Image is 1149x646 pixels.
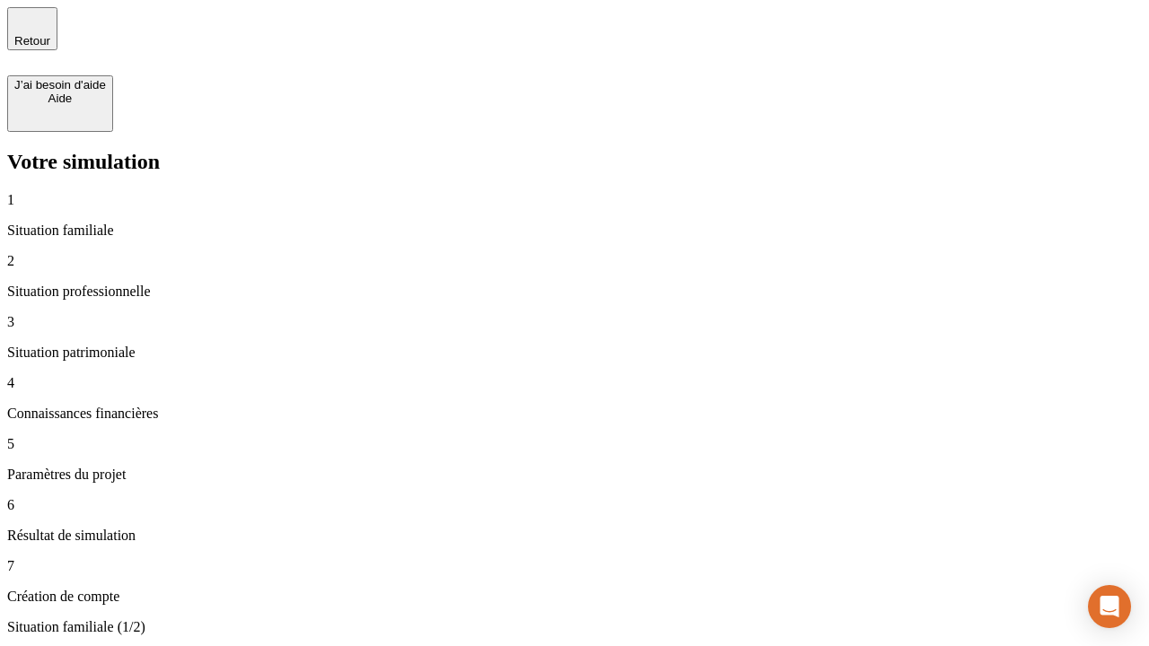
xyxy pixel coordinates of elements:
[7,253,1142,269] p: 2
[7,497,1142,513] p: 6
[7,375,1142,391] p: 4
[7,223,1142,239] p: Situation familiale
[7,284,1142,300] p: Situation professionnelle
[14,34,50,48] span: Retour
[7,75,113,132] button: J’ai besoin d'aideAide
[7,558,1142,574] p: 7
[7,619,1142,635] p: Situation familiale (1/2)
[7,436,1142,452] p: 5
[7,314,1142,330] p: 3
[7,192,1142,208] p: 1
[1088,585,1131,628] div: Open Intercom Messenger
[7,467,1142,483] p: Paramètres du projet
[7,345,1142,361] p: Situation patrimoniale
[7,589,1142,605] p: Création de compte
[14,78,106,92] div: J’ai besoin d'aide
[14,92,106,105] div: Aide
[7,7,57,50] button: Retour
[7,406,1142,422] p: Connaissances financières
[7,528,1142,544] p: Résultat de simulation
[7,150,1142,174] h2: Votre simulation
